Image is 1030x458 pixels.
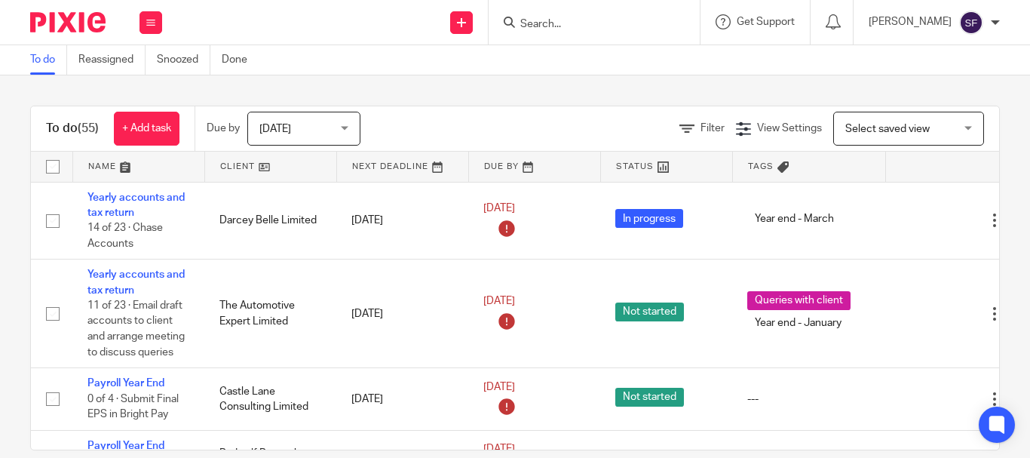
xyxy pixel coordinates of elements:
[114,112,179,146] a: + Add task
[747,209,841,228] span: Year end - March
[30,12,106,32] img: Pixie
[869,14,952,29] p: [PERSON_NAME]
[222,45,259,75] a: Done
[336,182,468,260] td: [DATE]
[259,124,291,134] span: [DATE]
[207,121,240,136] p: Due by
[87,269,185,295] a: Yearly accounts and tax return
[615,388,684,407] span: Not started
[336,368,468,430] td: [DATE]
[747,314,849,333] span: Year end - January
[747,291,851,310] span: Queries with client
[757,123,822,134] span: View Settings
[157,45,210,75] a: Snoozed
[87,441,164,451] a: Payroll Year End
[87,378,164,389] a: Payroll Year End
[78,122,99,134] span: (55)
[87,300,185,358] span: 11 of 23 · Email draft accounts to client and arrange meeting to discuss queries
[700,123,725,134] span: Filter
[748,162,774,171] span: Tags
[46,121,99,137] h1: To do
[78,45,146,75] a: Reassigned
[959,11,983,35] img: svg%3E
[747,392,870,407] div: ---
[615,303,684,321] span: Not started
[519,18,654,32] input: Search
[615,209,683,228] span: In progress
[483,444,515,454] span: [DATE]
[204,368,336,430] td: Castle Lane Consulting Limited
[30,45,67,75] a: To do
[87,223,163,249] span: 14 of 23 · Chase Accounts
[483,203,515,214] span: [DATE]
[483,297,515,307] span: [DATE]
[87,192,185,218] a: Yearly accounts and tax return
[87,394,179,420] span: 0 of 4 · Submit Final EPS in Bright Pay
[336,260,468,368] td: [DATE]
[845,124,930,134] span: Select saved view
[483,382,515,392] span: [DATE]
[737,17,795,27] span: Get Support
[204,260,336,368] td: The Automotive Expert Limited
[204,182,336,260] td: Darcey Belle Limited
